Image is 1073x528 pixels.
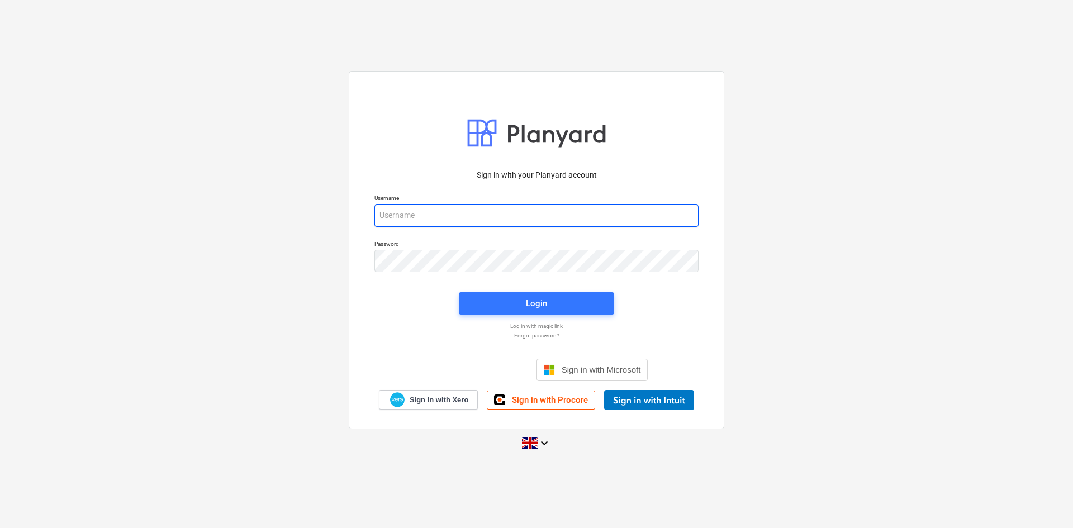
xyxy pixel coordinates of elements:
[369,322,704,330] a: Log in with magic link
[410,395,468,405] span: Sign in with Xero
[526,296,547,311] div: Login
[369,332,704,339] a: Forgot password?
[390,392,405,407] img: Xero logo
[538,436,551,450] i: keyboard_arrow_down
[374,194,699,204] p: Username
[420,358,533,382] iframe: Sign in with Google Button
[374,204,699,227] input: Username
[562,365,641,374] span: Sign in with Microsoft
[1017,474,1073,528] iframe: Chat Widget
[544,364,555,375] img: Microsoft logo
[487,391,595,410] a: Sign in with Procore
[512,395,588,405] span: Sign in with Procore
[374,240,699,250] p: Password
[379,390,478,410] a: Sign in with Xero
[374,169,699,181] p: Sign in with your Planyard account
[459,292,614,315] button: Login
